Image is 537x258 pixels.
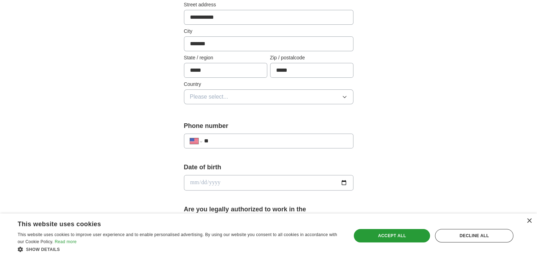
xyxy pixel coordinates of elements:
[18,246,341,253] div: Show details
[190,93,228,101] span: Please select...
[184,89,353,104] button: Please select...
[184,54,267,61] label: State / region
[184,205,353,224] label: Are you legally authorized to work in the [GEOGRAPHIC_DATA]?
[184,163,353,172] label: Date of birth
[184,81,353,88] label: Country
[184,121,353,131] label: Phone number
[26,247,60,252] span: Show details
[18,232,337,244] span: This website uses cookies to improve user experience and to enable personalised advertising. By u...
[184,28,353,35] label: City
[435,229,513,242] div: Decline all
[354,229,430,242] div: Accept all
[526,218,532,224] div: Close
[184,1,353,8] label: Street address
[55,239,77,244] a: Read more, opens a new window
[18,218,324,228] div: This website uses cookies
[270,54,353,61] label: Zip / postalcode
